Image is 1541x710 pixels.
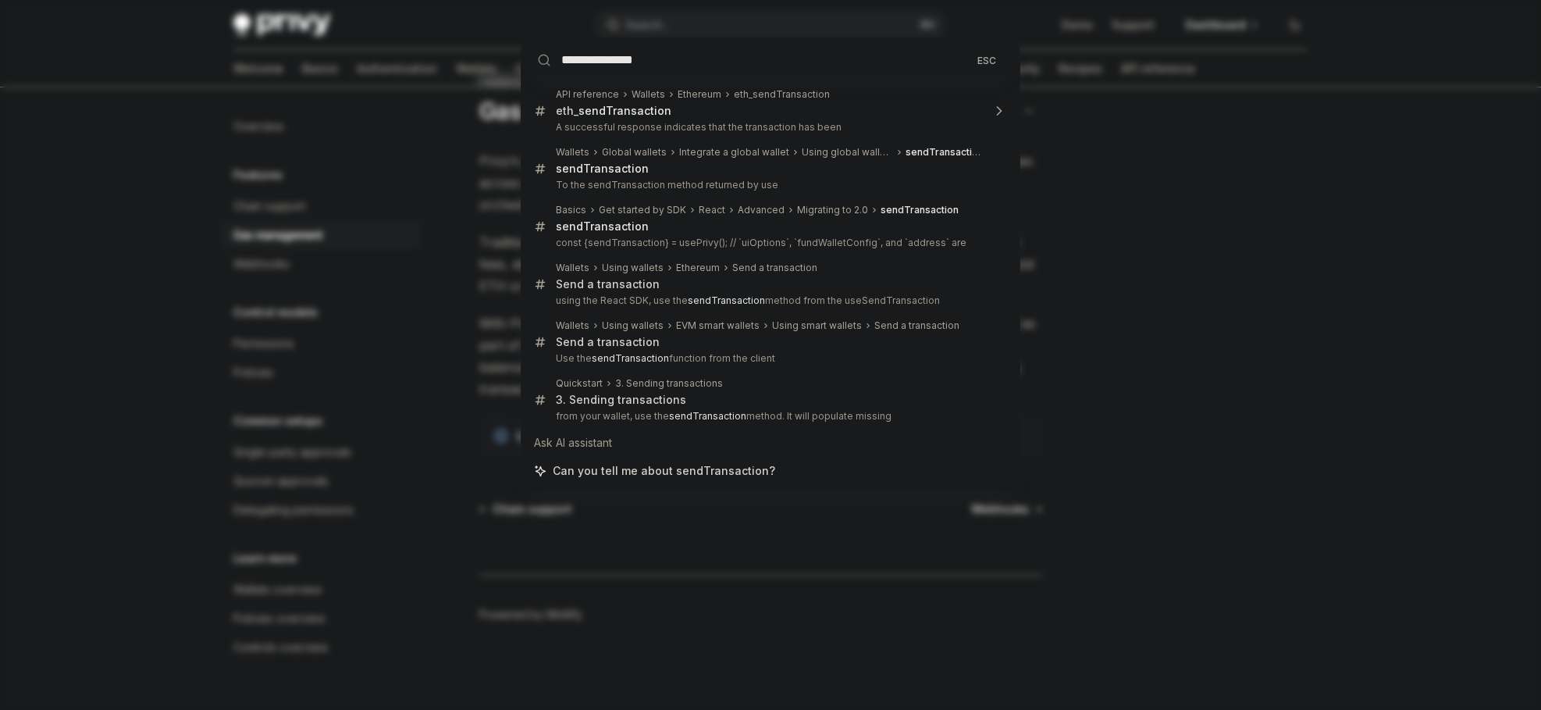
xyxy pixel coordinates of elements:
div: Ethereum [678,88,721,101]
div: Global wallets [602,146,667,159]
div: Wallets [556,146,589,159]
div: Wallets [556,319,589,332]
p: from your wallet, use the method. It will populate missing [556,410,982,423]
b: sendTransaction [906,146,984,158]
div: eth_ [556,104,671,118]
div: Wallets [556,262,589,274]
p: Use the function from the client [556,352,982,365]
p: A successful response indicates that the transaction has been [556,121,982,134]
div: Using wallets [602,319,664,332]
div: Send a transaction [556,277,660,291]
b: sendTransaction [592,352,669,364]
div: Send a transaction [556,335,660,349]
p: To the sendTransaction method returned by use [556,179,982,191]
b: sendTransaction [556,162,649,175]
div: EVM smart wallets [676,319,760,332]
div: ESC [973,52,1001,68]
p: using the React SDK, use the method from the useSendTransaction [556,294,982,307]
b: sendTransaction [669,410,746,422]
p: const {sendTransaction} = usePrivy(); // `uiOptions`, `fundWalletConfig`, and `address` are [556,237,982,249]
b: sendTransaction [578,104,671,117]
div: Migrating to 2.0 [797,204,868,216]
b: sendTransaction [688,294,765,306]
div: Basics [556,204,586,216]
span: Can you tell me about sendTransaction? [553,463,775,479]
div: 3. Sending transactions [556,393,686,407]
b: sendTransaction [556,219,649,233]
div: Send a transaction [874,319,959,332]
div: API reference [556,88,619,101]
div: Send a transaction [732,262,817,274]
b: sendTransaction [881,204,959,216]
div: Get started by SDK [599,204,686,216]
div: Advanced [738,204,785,216]
div: eth_sendTransaction [734,88,830,101]
div: Using global wallets [802,146,893,159]
div: Wallets [632,88,665,101]
div: Using smart wallets [772,319,862,332]
div: Ask AI assistant [526,429,1015,457]
div: React [699,204,725,216]
div: Using wallets [602,262,664,274]
div: Integrate a global wallet [679,146,789,159]
div: 3. Sending transactions [615,377,723,390]
div: Ethereum [676,262,720,274]
div: Quickstart [556,377,603,390]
